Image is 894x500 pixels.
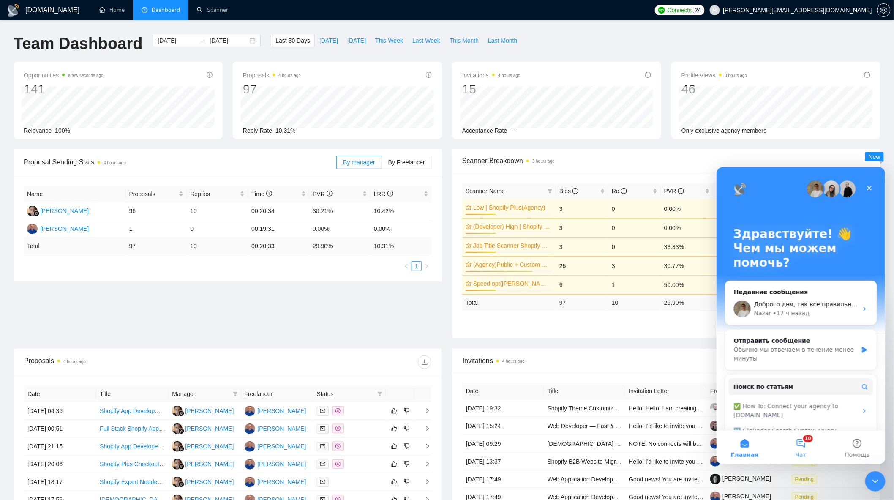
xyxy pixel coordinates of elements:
[24,186,126,202] th: Name
[377,391,382,396] span: filter
[792,475,820,482] a: Pending
[559,188,578,194] span: Bids
[27,224,38,234] img: AU
[79,285,90,291] span: Чат
[245,477,255,487] img: AU
[713,218,766,237] td: 0.00%
[9,126,160,158] div: Profile image for NazarДоброго дня, так все правильно, тоді передаю додаткову інфо до біллінг ком...
[402,441,412,451] button: dislike
[245,478,306,485] a: AU[PERSON_NAME]
[387,191,393,197] span: info-circle
[243,70,301,80] span: Proposals
[621,188,627,194] span: info-circle
[7,4,20,17] img: logo
[402,459,412,469] button: dislike
[878,7,890,14] span: setting
[128,285,153,291] span: Помощь
[251,191,272,197] span: Time
[661,237,713,256] td: 33.33%
[258,406,306,415] div: [PERSON_NAME]
[187,186,248,202] th: Replies
[24,355,228,369] div: Proposals
[408,34,445,47] button: Last Week
[556,256,608,275] td: 26
[243,127,272,134] span: Reply Rate
[172,389,229,399] span: Manager
[100,443,182,450] a: Shopify App Developer Needed
[404,478,410,485] span: dislike
[178,481,184,487] img: gigradar-bm.png
[710,474,721,484] img: c1zmAWisTHziSa3_WcamrUCUCnFMC0MGmHuYXGxJ0Fg_6K1VvEHJSMasMTSBmg5ptU
[258,459,306,469] div: [PERSON_NAME]
[17,260,142,277] div: 🔠 GigRadar Search Syntax: Query Operators for Optimized Job Searches
[8,162,161,203] div: Отправить сообщениеОбычно мы отвечаем в течение менее минуты
[199,37,206,44] span: to
[278,73,301,78] time: 4 hours ago
[473,203,551,212] a: Low | Shopify Plus(Agency)
[422,261,432,271] button: right
[462,127,507,134] span: Acceptance Rate
[404,264,409,269] span: left
[548,458,678,465] a: Shopify B2B Website Migration & ERP Integration
[169,386,241,402] th: Manager
[185,424,234,433] div: [PERSON_NAME]
[681,127,767,134] span: Only exclusive agency members
[389,459,399,469] button: like
[172,478,234,485] a: MA[PERSON_NAME]
[17,216,77,224] span: Поиск по статьям
[17,60,152,74] p: Здравствуйте! 👋
[401,261,412,271] li: Previous Page
[556,294,608,311] td: 97
[445,34,483,47] button: This Month
[488,36,517,45] span: Last Month
[172,477,183,487] img: MA
[608,218,661,237] td: 0
[462,81,521,97] div: 15
[178,464,184,470] img: gigradar-bm.png
[412,262,421,271] a: 1
[309,202,371,220] td: 30.21%
[695,5,701,15] span: 24
[374,191,393,197] span: LRR
[320,462,325,467] span: mail
[309,220,371,238] td: 0.00%
[27,225,89,232] a: AU[PERSON_NAME]
[245,423,255,434] img: AU
[106,14,123,30] img: Profile image for Mariia
[572,188,578,194] span: info-circle
[178,428,184,434] img: gigradar-bm.png
[661,256,713,275] td: 30.77%
[233,391,238,396] span: filter
[626,383,707,399] th: Invitation Letter
[404,425,410,432] span: dislike
[178,410,184,416] img: gigradar-bm.png
[725,73,747,78] time: 3 hours ago
[792,458,820,464] a: Pending
[371,34,408,47] button: This Week
[658,7,665,14] img: upwork-logo.png
[152,6,180,14] span: Dashboard
[178,446,184,452] img: gigradar-bm.png
[712,7,718,13] span: user
[190,189,238,199] span: Replies
[371,238,432,254] td: 10.31 %
[185,406,234,415] div: [PERSON_NAME]
[172,423,183,434] img: MA
[710,404,771,411] a: [PERSON_NAME]
[389,423,399,434] button: like
[172,443,234,449] a: MA[PERSON_NAME]
[556,199,608,218] td: 3
[12,232,157,256] div: ✅ How To: Connect your agency to [DOMAIN_NAME]
[172,425,234,432] a: MA[PERSON_NAME]
[24,238,126,254] td: Total
[14,34,142,54] h1: Team Dashboard
[327,191,333,197] span: info-circle
[544,399,626,417] td: Shopify Theme Customization for Sports Ticket Website
[483,34,522,47] button: Last Month
[158,36,196,45] input: Start date
[126,202,187,220] td: 96
[17,134,34,150] img: Profile image for Nazar
[245,407,306,414] a: AU[PERSON_NAME]
[241,386,313,402] th: Freelancer
[422,261,432,271] li: Next Page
